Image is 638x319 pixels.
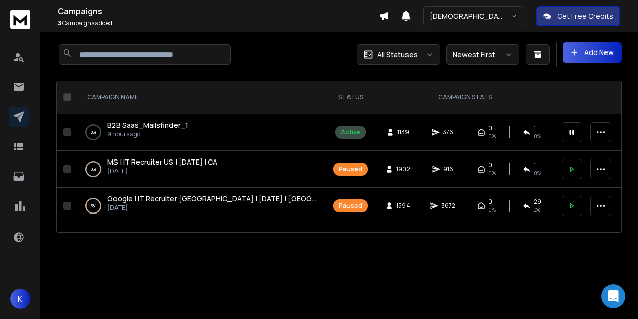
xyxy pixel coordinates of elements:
span: 0% [488,169,496,177]
span: 3 [57,19,61,27]
p: [DATE] [107,204,317,212]
span: 1 [534,161,536,169]
button: Add New [563,42,622,63]
button: Get Free Credits [536,6,620,26]
span: 0 % [534,169,541,177]
a: MS | IT Recruiter US | [DATE] | CA [107,157,217,167]
span: 1 [534,124,536,132]
div: Active [341,128,360,136]
h1: Campaigns [57,5,379,17]
td: 3%Google | IT Recruiter [GEOGRAPHIC_DATA] | [DATE] | [GEOGRAPHIC_DATA][DATE] [75,188,327,225]
span: 1594 [396,202,410,210]
a: B2B Saas_Mailsfinder_1 [107,120,188,130]
span: 0 [488,198,492,206]
span: 0% [488,132,496,140]
span: 376 [443,128,453,136]
div: Paused [339,202,362,210]
div: Paused [339,165,362,173]
span: 1139 [397,128,409,136]
p: 0 % [91,127,96,137]
span: MS | IT Recruiter US | [DATE] | CA [107,157,217,167]
div: Open Intercom Messenger [601,284,625,308]
span: 0% [488,206,496,214]
p: Get Free Credits [557,11,613,21]
td: 0%MS | IT Recruiter US | [DATE] | CA[DATE] [75,151,327,188]
span: 3672 [441,202,455,210]
button: K [10,289,30,309]
img: logo [10,10,30,29]
span: 0 [488,161,492,169]
p: All Statuses [377,49,418,60]
span: 0 % [534,132,541,140]
p: [DATE] [107,167,217,175]
a: Google | IT Recruiter [GEOGRAPHIC_DATA] | [DATE] | [GEOGRAPHIC_DATA] [107,194,317,204]
p: 0 % [91,164,96,174]
th: CAMPAIGN STATS [374,81,556,114]
span: 0 [488,124,492,132]
td: 0%B2B Saas_Mailsfinder_19 hours ago [75,114,327,151]
span: 916 [443,165,453,173]
th: STATUS [327,81,374,114]
p: [DEMOGRAPHIC_DATA] <> Harsh SSA [430,11,511,21]
button: Newest First [446,44,519,65]
span: 2 % [534,206,540,214]
p: 9 hours ago [107,130,188,138]
th: CAMPAIGN NAME [75,81,327,114]
span: 1902 [396,165,410,173]
span: 29 [534,198,541,206]
p: 3 % [91,201,96,211]
span: Google | IT Recruiter [GEOGRAPHIC_DATA] | [DATE] | [GEOGRAPHIC_DATA] [107,194,363,203]
p: Campaigns added [57,19,379,27]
